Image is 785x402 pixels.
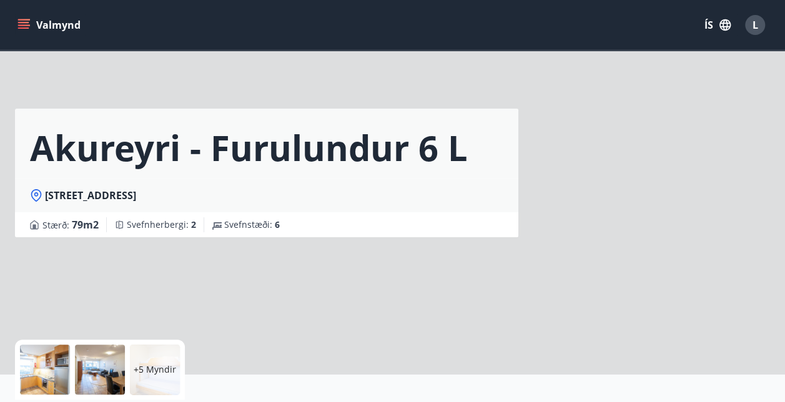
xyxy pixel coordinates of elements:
span: 79 m2 [72,218,99,232]
button: ÍS [698,14,738,36]
span: L [753,18,758,32]
p: +5 Myndir [134,363,176,376]
span: Svefnherbergi : [127,218,196,231]
span: Stærð : [42,217,99,232]
h1: Akureyri - Furulundur 6 L [30,124,468,171]
span: Svefnstæði : [224,218,280,231]
span: 6 [275,218,280,230]
span: [STREET_ADDRESS] [45,189,136,202]
span: 2 [191,218,196,230]
button: menu [15,14,86,36]
button: L [740,10,770,40]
